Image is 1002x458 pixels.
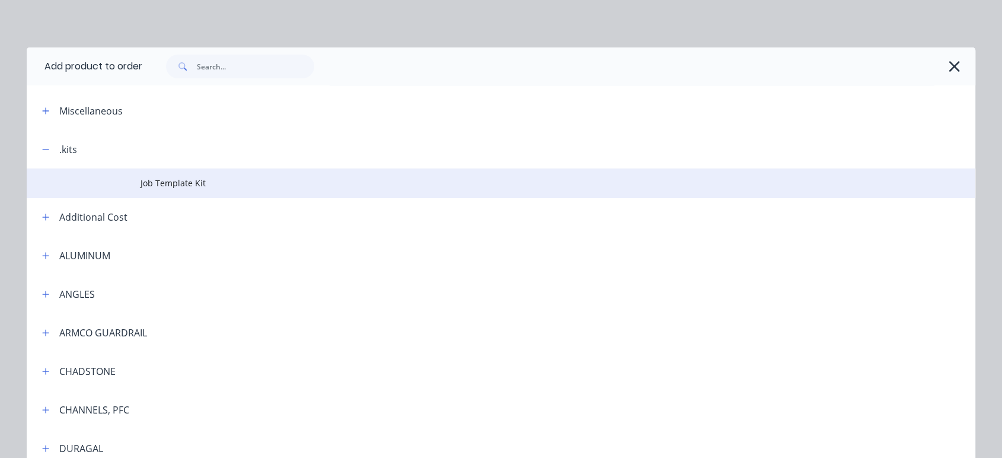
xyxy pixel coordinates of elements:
div: Miscellaneous [59,104,123,118]
input: Search... [197,55,314,78]
div: Add product to order [27,47,142,85]
div: ALUMINUM [59,249,110,263]
span: Job Template Kit [141,177,808,189]
div: .kits [59,142,77,157]
div: Additional Cost [59,210,127,224]
div: ARMCO GUARDRAIL [59,326,147,340]
div: CHADSTONE [59,364,116,379]
div: ANGLES [59,287,95,301]
div: CHANNELS, PFC [59,403,129,417]
div: DURAGAL [59,441,103,456]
